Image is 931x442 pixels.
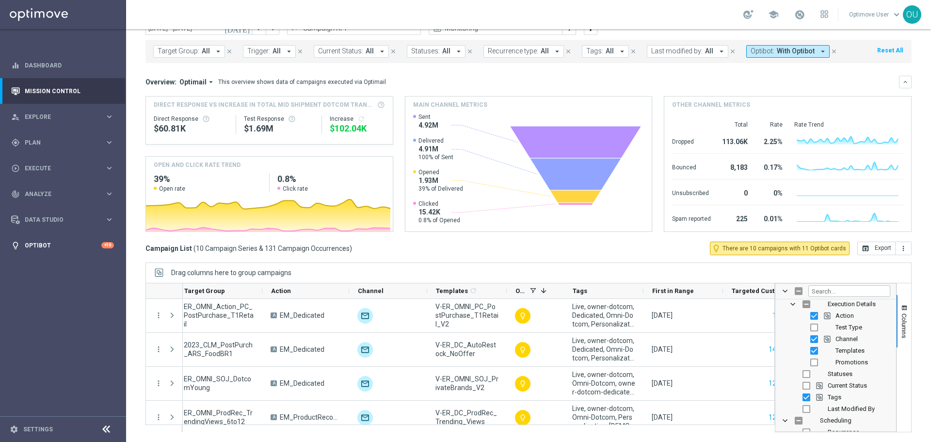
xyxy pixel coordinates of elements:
button: 142,558 [768,344,794,356]
div: Last Modified By Column [775,403,896,415]
span: Live, owner-dotcom, Omni-Dotcom, owner-dotcom-dedicated, TG Discovery, owner-omni-dedicated [572,370,635,396]
span: All [202,47,210,55]
span: Live, owner-dotcom, Dedicated, Omni-Dotcom, Personalization, Dotcom Dedicated, owner-dotcom-dedic... [572,336,635,362]
div: track_changes Analyze keyboard_arrow_right [11,190,114,198]
div: Recurrence Column [775,426,896,438]
div: Mission Control [11,87,114,95]
span: Optibot: [751,47,774,55]
span: ( [193,244,196,253]
span: All [541,47,549,55]
div: $102,041 [330,123,385,134]
button: 123,904 [768,411,794,424]
button: more_vert [154,413,163,422]
a: Optimove Userkeyboard_arrow_down [848,7,903,22]
button: close [389,46,398,57]
span: 39% of Delivered [418,185,463,193]
span: Channel [835,335,858,343]
multiple-options-button: Export to CSV [857,244,912,252]
span: With Optibot [777,47,815,55]
button: Statuses: All arrow_drop_down [407,45,465,58]
div: Scheduling Column Group [775,415,896,426]
span: First in Range [652,287,694,295]
i: lightbulb_outline [519,312,527,320]
span: 2023_CLM_PostPurch_ARS_FoodBR1 [184,341,254,358]
div: 0% [759,184,783,200]
span: Scheduling [820,417,851,424]
h3: Overview: [145,78,177,86]
span: Optibot [515,287,526,295]
span: 4.92M [418,121,438,130]
span: A [271,380,277,386]
i: lightbulb_outline [712,244,721,253]
div: 0 [722,184,748,200]
button: open_in_browser Export [857,242,896,255]
div: OU [903,5,921,24]
span: All [606,47,614,55]
button: close [629,46,638,57]
span: Channel [358,287,384,295]
div: $1,690,229 [244,123,314,134]
span: ER_OMNI_ProdRec_TrendingViews_6to12 [184,409,254,426]
span: Tags: [586,47,603,55]
a: Dashboard [25,52,114,78]
div: Analyze [11,190,105,198]
button: Reset All [876,45,904,56]
span: Sent [418,113,438,121]
span: Opened [418,168,463,176]
i: close [630,48,637,55]
div: Increase [330,115,385,123]
span: EM_Dedicated [280,345,324,354]
div: Channel Column [775,333,896,345]
span: Clicked [418,200,460,208]
i: close [466,48,473,55]
button: gps_fixed Plan keyboard_arrow_right [11,139,114,147]
button: more_vert [154,379,163,388]
img: Optimail [357,410,373,426]
div: Direct Response [154,115,228,123]
span: All [366,47,374,55]
span: Templates [835,347,865,354]
button: person_search Explore keyboard_arrow_right [11,113,114,121]
div: Promotions Column [775,357,896,368]
i: lightbulb_outline [519,414,527,422]
i: arrow_drop_down [717,47,726,56]
div: Statuses Column [775,368,896,380]
span: All [273,47,281,55]
div: 8,183 [722,159,748,174]
span: Promotions [835,359,868,366]
span: 0.8% of Opened [418,216,460,224]
span: school [768,9,779,20]
span: Targeted Customers [732,287,786,295]
span: 15.42K [418,208,460,216]
span: ER_OMNI_SOJ_DotcomYoung [184,375,254,392]
i: gps_fixed [11,138,20,147]
i: close [565,48,572,55]
a: Mission Control [25,78,114,104]
span: Execution Details [828,300,876,308]
span: A [271,346,277,352]
button: lightbulb Optibot +10 [11,242,114,249]
span: Calculate column [468,285,477,296]
i: arrow_drop_down [454,47,463,56]
i: track_changes [11,190,20,198]
div: Templates Column [775,345,896,357]
img: Optimail [357,342,373,358]
button: Last modified by: All arrow_drop_down [647,45,728,58]
button: more_vert [896,242,912,255]
button: more_vert [154,345,163,354]
button: close [296,46,305,57]
div: Bounced [672,159,711,174]
div: Execute [11,164,105,173]
span: Trigger: [247,47,270,55]
span: 4.91M [418,145,453,153]
div: $60,813 [154,123,228,134]
span: Execute [25,165,105,171]
span: A [271,414,277,420]
span: Tags [828,393,841,401]
div: 02 Aug 2025, Saturday [652,379,673,388]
